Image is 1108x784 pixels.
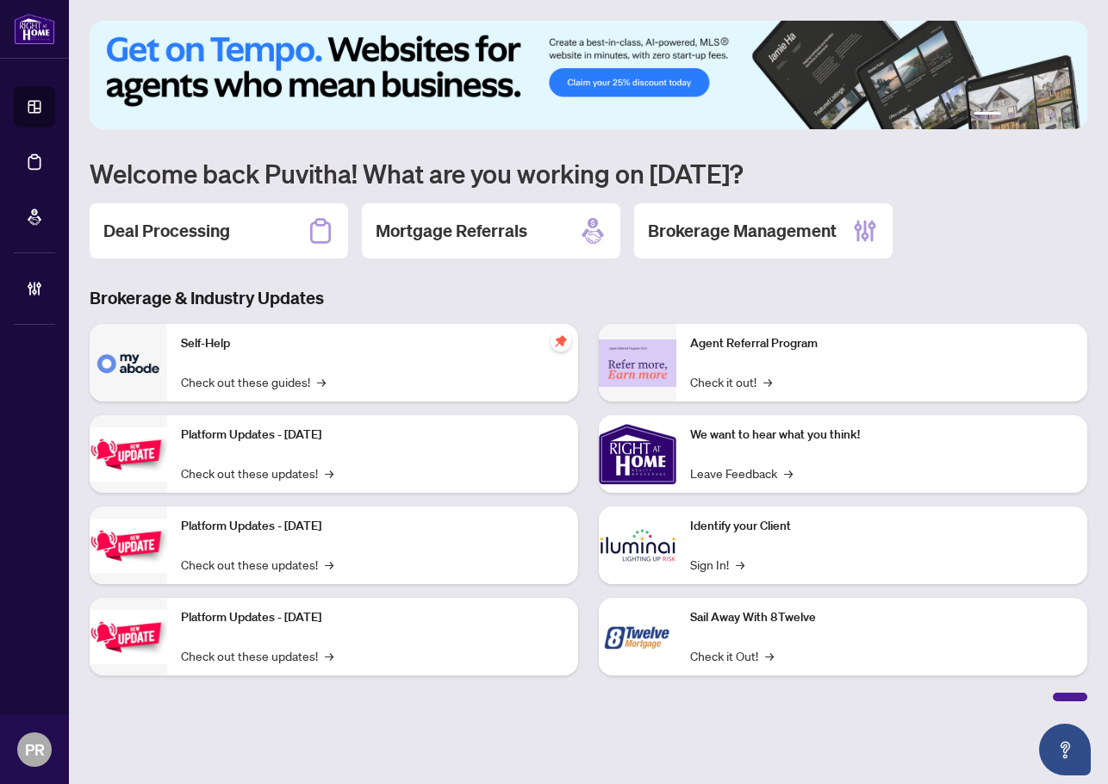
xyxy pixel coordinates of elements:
[90,286,1087,310] h3: Brokerage & Industry Updates
[690,608,1074,627] p: Sail Away With 8Twelve
[317,372,326,391] span: →
[763,372,772,391] span: →
[181,646,333,665] a: Check out these updates!→
[690,646,774,665] a: Check it Out!→
[103,219,230,243] h2: Deal Processing
[1022,112,1029,119] button: 3
[648,219,837,243] h2: Brokerage Management
[90,427,167,482] img: Platform Updates - July 21, 2025
[974,112,1001,119] button: 1
[90,519,167,573] img: Platform Updates - July 8, 2025
[599,339,676,387] img: Agent Referral Program
[765,646,774,665] span: →
[181,464,333,482] a: Check out these updates!→
[181,608,564,627] p: Platform Updates - [DATE]
[181,372,326,391] a: Check out these guides!→
[599,415,676,493] img: We want to hear what you think!
[690,464,793,482] a: Leave Feedback→
[90,21,1087,129] img: Slide 0
[599,598,676,675] img: Sail Away With 8Twelve
[1039,724,1091,775] button: Open asap
[181,555,333,574] a: Check out these updates!→
[1036,112,1043,119] button: 4
[90,610,167,664] img: Platform Updates - June 23, 2025
[784,464,793,482] span: →
[690,426,1074,445] p: We want to hear what you think!
[690,334,1074,353] p: Agent Referral Program
[181,426,564,445] p: Platform Updates - [DATE]
[325,646,333,665] span: →
[1063,112,1070,119] button: 6
[551,331,571,352] span: pushpin
[181,517,564,536] p: Platform Updates - [DATE]
[690,517,1074,536] p: Identify your Client
[25,737,45,762] span: PR
[736,555,744,574] span: →
[599,507,676,584] img: Identify your Client
[1008,112,1015,119] button: 2
[376,219,527,243] h2: Mortgage Referrals
[14,13,55,45] img: logo
[1049,112,1056,119] button: 5
[690,555,744,574] a: Sign In!→
[90,324,167,401] img: Self-Help
[90,157,1087,190] h1: Welcome back Puvitha! What are you working on [DATE]?
[325,464,333,482] span: →
[325,555,333,574] span: →
[690,372,772,391] a: Check it out!→
[181,334,564,353] p: Self-Help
